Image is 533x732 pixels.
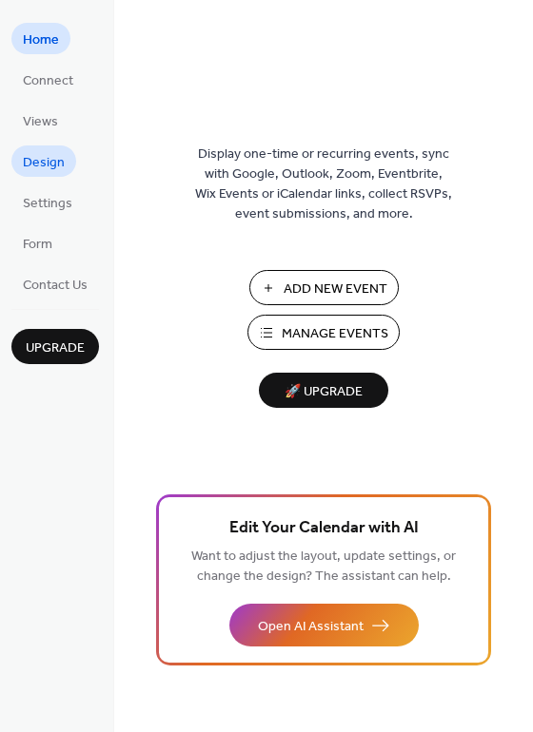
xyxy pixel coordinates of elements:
[11,64,85,95] a: Connect
[23,71,73,91] span: Connect
[270,379,377,405] span: 🚀 Upgrade
[11,268,99,299] a: Contact Us
[259,373,388,408] button: 🚀 Upgrade
[258,617,364,637] span: Open AI Assistant
[229,515,419,542] span: Edit Your Calendar with AI
[23,194,72,214] span: Settings
[11,186,84,218] a: Settings
[26,338,85,358] span: Upgrade
[195,144,452,224] span: Display one-time or recurring events, sync with Google, Outlook, Zoom, Eventbrite, Wix Events or ...
[11,23,70,54] a: Home
[11,329,99,364] button: Upgrade
[23,235,52,255] span: Form
[11,145,76,177] a: Design
[23,30,59,50] span: Home
[191,544,456,589] span: Want to adjust the layout, update settings, or change the design? The assistant can help.
[282,324,388,344] span: Manage Events
[11,105,69,136] a: Views
[247,315,400,350] button: Manage Events
[249,270,399,305] button: Add New Event
[284,279,387,299] span: Add New Event
[23,112,58,132] span: Views
[11,227,64,259] a: Form
[23,153,65,173] span: Design
[229,604,419,646] button: Open AI Assistant
[23,276,88,296] span: Contact Us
